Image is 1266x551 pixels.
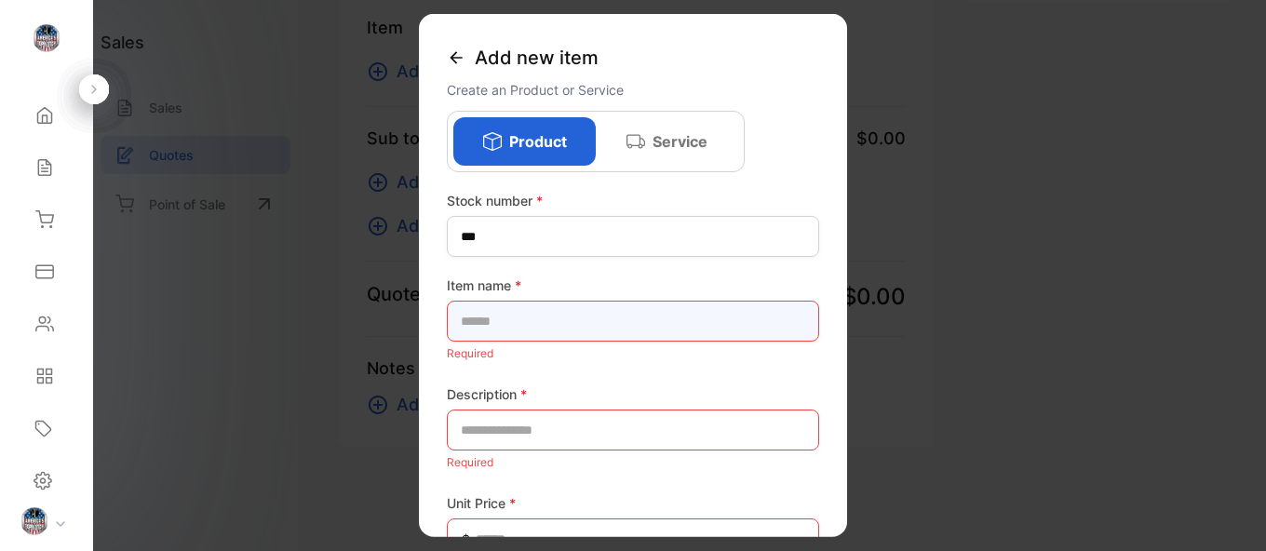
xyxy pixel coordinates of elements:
[509,130,567,153] p: Product
[33,24,61,52] img: logo
[447,82,624,98] span: Create an Product or Service
[475,44,599,72] span: Add new item
[15,7,71,63] button: Open LiveChat chat widget
[447,493,819,513] label: Unit Price
[462,530,470,549] span: $
[447,191,819,210] label: Stock number
[447,384,819,404] label: Description
[447,342,819,366] p: Required
[20,507,48,535] img: profile
[447,450,819,475] p: Required
[447,275,819,295] label: Item name
[653,130,707,153] p: Service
